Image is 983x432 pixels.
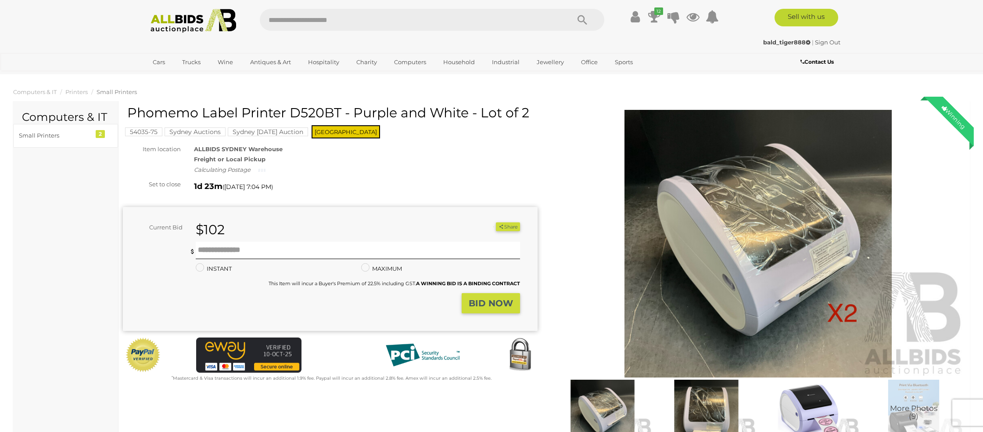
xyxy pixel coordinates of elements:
[361,264,402,274] label: MAXIMUM
[96,130,105,138] div: 2
[312,125,380,138] span: [GEOGRAPHIC_DATA]
[560,9,604,31] button: Search
[228,128,308,135] a: Sydney [DATE] Auction
[496,222,520,232] button: Share
[123,222,189,232] div: Current Bid
[469,298,513,309] strong: BID NOW
[125,128,162,135] a: 54035-75
[244,55,297,69] a: Antiques & Art
[815,39,840,46] a: Sign Out
[531,55,570,69] a: Jewellery
[224,183,271,191] span: [DATE] 7:04 PM
[22,111,109,123] h2: Computers & IT
[351,55,383,69] a: Charity
[575,55,603,69] a: Office
[125,127,162,136] mark: 54035-75
[147,69,221,84] a: [GEOGRAPHIC_DATA]
[65,88,88,95] a: Printers
[212,55,239,69] a: Wine
[388,55,432,69] a: Computers
[438,55,481,69] a: Household
[196,221,225,238] strong: $102
[172,375,491,381] small: Mastercard & Visa transactions will incur an additional 1.9% fee. Paypal will incur an additional...
[269,280,520,287] small: This Item will incur a Buyer's Premium of 22.5% including GST.
[194,145,283,152] strong: ALLBIDS SYDNEY Warehouse
[800,58,834,65] b: Contact Us
[228,127,308,136] mark: Sydney [DATE] Auction
[551,110,965,378] img: Phomemo Label Printer D520BT - Purple and White - Lot of 2
[486,55,525,69] a: Industrial
[890,404,937,421] span: More Photos (9)
[116,144,187,154] div: Item location
[486,222,495,231] li: Watch this item
[165,127,226,136] mark: Sydney Auctions
[654,7,663,15] i: 12
[147,55,171,69] a: Cars
[648,9,661,25] a: 12
[194,166,251,173] i: Calculating Postage
[127,105,535,120] h1: Phomemo Label Printer D520BT - Purple and White - Lot of 2
[196,264,232,274] label: INSTANT
[194,182,222,191] strong: 1d 23m
[763,39,811,46] strong: bald_tiger888
[97,88,137,95] a: Small Printers
[609,55,639,69] a: Sports
[258,168,265,173] img: small-loading.gif
[222,183,273,190] span: ( )
[775,9,838,26] a: Sell with us
[763,39,812,46] a: bald_tiger888
[125,338,161,373] img: Official PayPal Seal
[196,338,301,373] img: eWAY Payment Gateway
[462,293,520,314] button: BID NOW
[812,39,814,46] span: |
[416,280,520,287] b: A WINNING BID IS A BINDING CONTRACT
[13,88,57,95] a: Computers & IT
[19,131,91,141] div: Small Printers
[302,55,345,69] a: Hospitality
[933,97,974,137] div: Winning
[379,338,466,373] img: PCI DSS compliant
[146,9,241,33] img: Allbids.com.au
[116,179,187,189] div: Set to close
[194,156,265,163] strong: Freight or Local Pickup
[165,128,226,135] a: Sydney Auctions
[800,57,836,67] a: Contact Us
[502,338,538,373] img: Secured by Rapid SSL
[13,124,118,147] a: Small Printers 2
[176,55,206,69] a: Trucks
